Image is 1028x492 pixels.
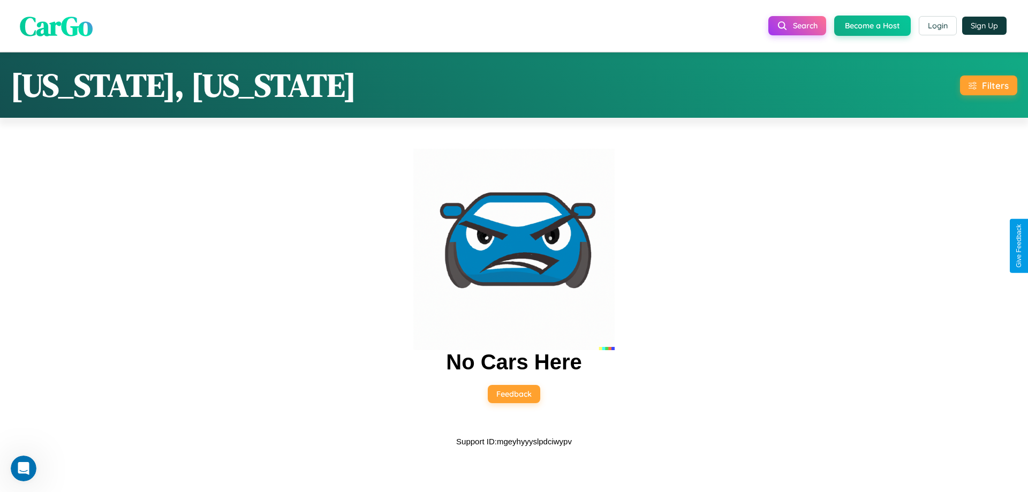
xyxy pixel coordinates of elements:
[1015,224,1023,268] div: Give Feedback
[11,63,356,107] h1: [US_STATE], [US_STATE]
[488,385,540,403] button: Feedback
[20,7,93,44] span: CarGo
[768,16,826,35] button: Search
[960,75,1017,95] button: Filters
[919,16,957,35] button: Login
[456,434,572,449] p: Support ID: mgeyhyyyslpdciwypv
[962,17,1007,35] button: Sign Up
[11,456,36,481] iframe: Intercom live chat
[982,80,1009,91] div: Filters
[793,21,818,31] span: Search
[834,16,911,36] button: Become a Host
[446,350,581,374] h2: No Cars Here
[413,149,615,350] img: car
